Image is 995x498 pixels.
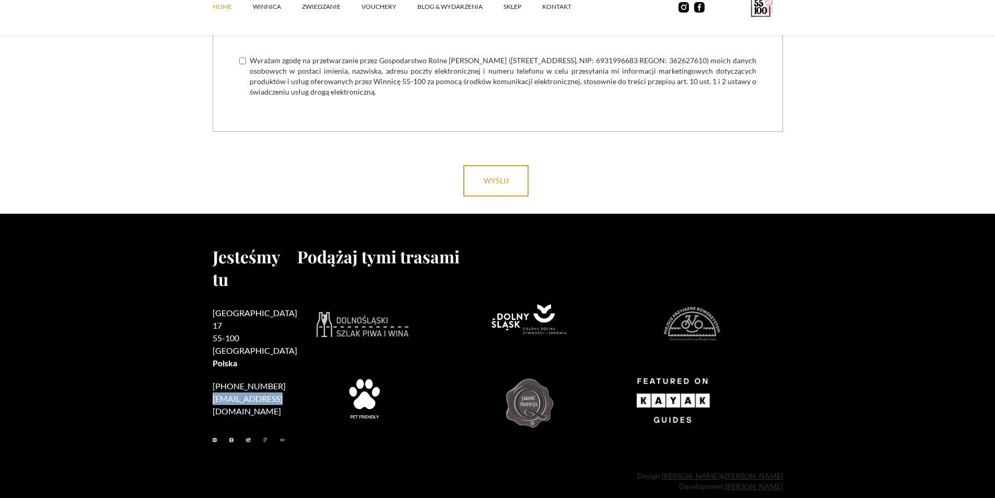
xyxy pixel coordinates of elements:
[213,393,283,416] a: [EMAIL_ADDRESS][DOMAIN_NAME]
[239,57,246,64] input: Wyrażam zgodę na przetwarzanie przez Gospodarstwo Rolne [PERSON_NAME] ([STREET_ADDRESS], NIP: 693...
[213,245,297,290] h2: Jesteśmy tu
[213,307,297,369] h2: [GEOGRAPHIC_DATA] 17 55-100 [GEOGRAPHIC_DATA]
[297,245,783,268] h2: Podążaj tymi trasami
[213,381,286,391] a: [PHONE_NUMBER]
[725,482,783,491] a: [PERSON_NAME]
[213,358,237,368] strong: Polska
[250,55,756,97] span: Wyrażam zgodę na przetwarzanie przez Gospodarstwo Rolne [PERSON_NAME] ([STREET_ADDRESS], NIP: 693...
[463,165,529,196] input: wyślij
[213,471,783,492] div: Design: & Development:
[662,471,720,480] a: [PERSON_NAME]
[725,471,783,480] a: [PERSON_NAME]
